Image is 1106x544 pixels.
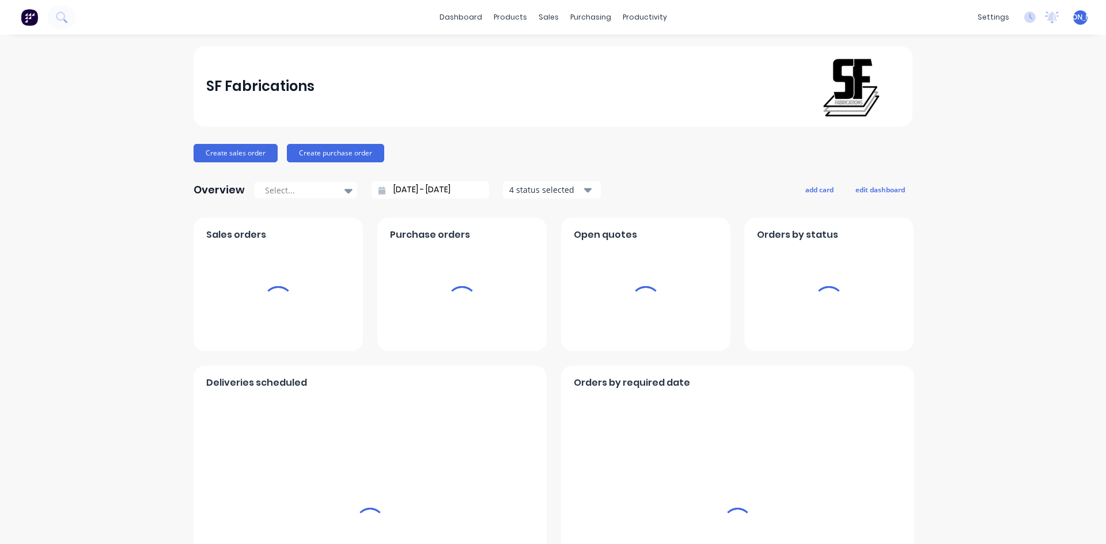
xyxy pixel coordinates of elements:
[533,9,565,26] div: sales
[757,228,838,242] span: Orders by status
[21,9,38,26] img: Factory
[488,9,533,26] div: products
[617,9,673,26] div: productivity
[509,184,582,196] div: 4 status selected
[972,9,1015,26] div: settings
[206,376,307,390] span: Deliveries scheduled
[565,9,617,26] div: purchasing
[194,178,245,201] div: Overview
[574,228,637,242] span: Open quotes
[206,75,315,98] div: SF Fabrications
[574,376,690,390] span: Orders by required date
[848,182,912,197] button: edit dashboard
[390,228,470,242] span: Purchase orders
[206,228,266,242] span: Sales orders
[194,144,278,162] button: Create sales order
[798,182,841,197] button: add card
[503,181,601,199] button: 4 status selected
[434,9,488,26] a: dashboard
[819,55,884,117] img: SF Fabrications
[287,144,384,162] button: Create purchase order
